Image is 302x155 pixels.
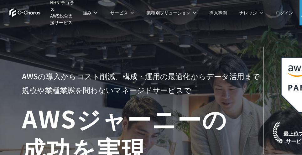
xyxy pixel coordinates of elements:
[83,9,98,16] p: 強み
[147,9,197,16] p: 業種別ソリューション
[209,9,227,16] a: 導入事例
[110,9,134,16] p: サービス
[276,9,293,16] a: ログイン
[239,9,263,16] p: ナレッジ
[22,69,263,97] p: AWSの導入からコスト削減、 構成・運用の最適化からデータ活用まで 規模や業種業態を問わない マネージドサービスで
